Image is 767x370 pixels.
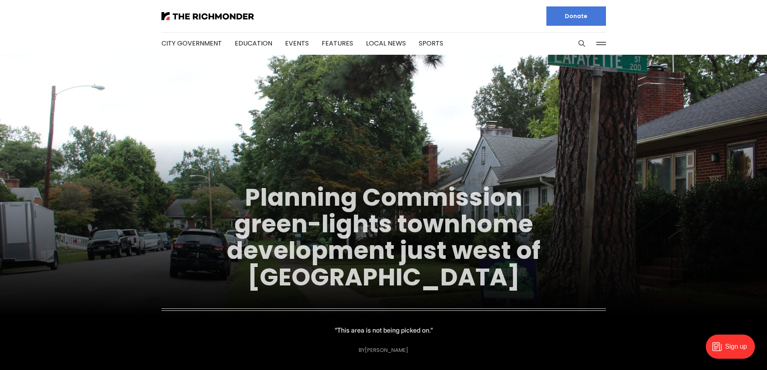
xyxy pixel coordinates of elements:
a: [PERSON_NAME] [365,346,408,354]
a: Planning Commission green-lights townhome development just west of [GEOGRAPHIC_DATA] [227,180,540,294]
a: Features [322,39,353,48]
img: The Richmonder [161,12,254,20]
iframe: portal-trigger [699,331,767,370]
a: City Government [161,39,222,48]
a: Local News [366,39,406,48]
a: Donate [546,6,606,26]
a: Sports [419,39,443,48]
div: By [359,347,408,353]
a: Events [285,39,309,48]
button: Search this site [576,37,588,50]
p: “This area is not being picked on.” [335,325,433,336]
a: Education [235,39,272,48]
